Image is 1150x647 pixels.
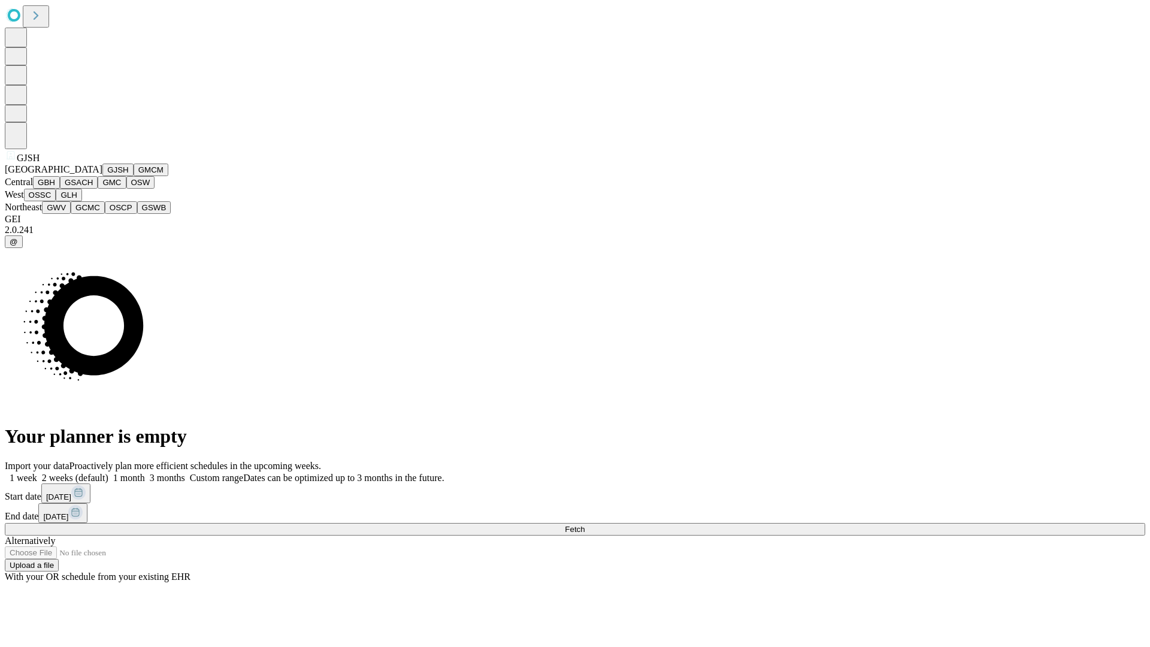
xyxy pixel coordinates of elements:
[5,483,1145,503] div: Start date
[5,503,1145,523] div: End date
[42,201,71,214] button: GWV
[5,235,23,248] button: @
[24,189,56,201] button: OSSC
[5,214,1145,225] div: GEI
[113,473,145,483] span: 1 month
[60,176,98,189] button: GSACH
[150,473,185,483] span: 3 months
[565,525,585,534] span: Fetch
[5,523,1145,536] button: Fetch
[41,483,90,503] button: [DATE]
[98,176,126,189] button: GMC
[243,473,444,483] span: Dates can be optimized up to 3 months in the future.
[17,153,40,163] span: GJSH
[5,572,190,582] span: With your OR schedule from your existing EHR
[5,189,24,199] span: West
[5,225,1145,235] div: 2.0.241
[102,164,134,176] button: GJSH
[5,559,59,572] button: Upload a file
[71,201,105,214] button: GCMC
[126,176,155,189] button: OSW
[5,177,33,187] span: Central
[105,201,137,214] button: OSCP
[69,461,321,471] span: Proactively plan more efficient schedules in the upcoming weeks.
[56,189,81,201] button: GLH
[46,492,71,501] span: [DATE]
[5,425,1145,448] h1: Your planner is empty
[5,461,69,471] span: Import your data
[5,536,55,546] span: Alternatively
[43,512,68,521] span: [DATE]
[190,473,243,483] span: Custom range
[38,503,87,523] button: [DATE]
[10,473,37,483] span: 1 week
[42,473,108,483] span: 2 weeks (default)
[137,201,171,214] button: GSWB
[5,164,102,174] span: [GEOGRAPHIC_DATA]
[5,202,42,212] span: Northeast
[10,237,18,246] span: @
[33,176,60,189] button: GBH
[134,164,168,176] button: GMCM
